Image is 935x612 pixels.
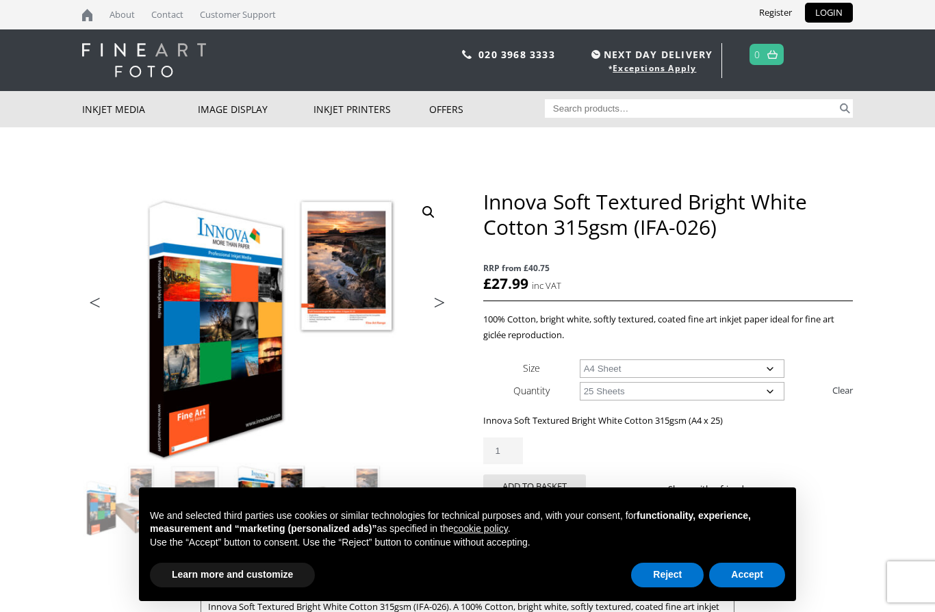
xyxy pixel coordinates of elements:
[429,91,545,127] a: Offers
[545,99,838,118] input: Search products…
[313,91,429,127] a: Inkjet Printers
[483,274,528,293] bdi: 27.99
[483,437,523,464] input: Product quantity
[613,62,696,74] a: Exceptions Apply
[198,91,313,127] a: Image Display
[631,563,704,587] button: Reject
[158,463,232,537] img: Innova Soft Textured Bright White Cotton 315gsm (IFA-026) - Image 2
[832,379,853,401] a: Clear options
[82,91,198,127] a: Inkjet Media
[523,361,540,374] label: Size
[309,463,383,537] img: Innova Soft Textured Bright White Cotton 315gsm (IFA-026) - Image 4
[128,476,807,612] div: Notice
[483,311,853,343] p: 100% Cotton, bright white, softly textured, coated fine art inkjet paper ideal for fine art giclé...
[462,50,472,59] img: phone.svg
[805,3,853,23] a: LOGIN
[478,48,555,61] a: 020 3968 3333
[454,523,508,534] a: cookie policy
[416,200,441,225] a: View full-screen image gallery
[709,563,785,587] button: Accept
[749,3,802,23] a: Register
[591,50,600,59] img: time.svg
[754,44,760,64] a: 0
[150,509,785,536] p: We and selected third parties use cookies or similar technologies for technical purposes and, wit...
[837,99,853,118] button: Search
[233,463,307,537] img: Innova Soft Textured Bright White Cotton 315gsm (IFA-026) - Image 3
[483,474,586,498] button: Add to basket
[588,47,713,62] span: NEXT DAY DELIVERY
[483,413,853,429] p: Innova Soft Textured Bright White Cotton 315gsm (A4 x 25)
[483,274,491,293] span: £
[82,43,206,77] img: logo-white.svg
[483,189,853,240] h1: Innova Soft Textured Bright White Cotton 315gsm (IFA-026)
[150,563,315,587] button: Learn more and customize
[150,510,751,535] strong: functionality, experience, measurement and “marketing (personalized ads)”
[513,384,550,397] label: Quantity
[83,463,157,537] img: Innova Soft Textured Bright White Cotton 315gsm (IFA-026)
[483,260,853,276] span: RRP from £40.75
[150,536,785,550] p: Use the “Accept” button to consent. Use the “Reject” button to continue without accepting.
[767,50,778,59] img: basket.svg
